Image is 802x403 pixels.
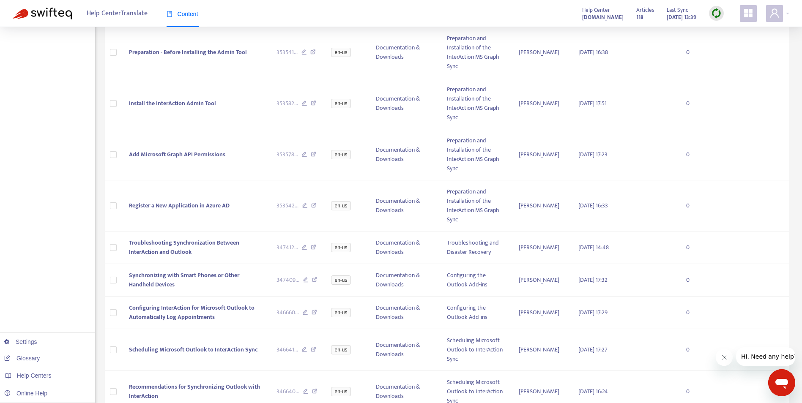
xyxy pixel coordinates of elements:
[440,27,512,78] td: Preparation and Installation of the InterAction MS Graph Sync
[331,243,350,252] span: en-us
[440,78,512,129] td: Preparation and Installation of the InterAction MS Graph Sync
[512,27,572,78] td: [PERSON_NAME]
[369,329,440,371] td: Documentation & Downloads
[369,180,440,231] td: Documentation & Downloads
[667,5,688,15] span: Last Sync
[331,48,350,57] span: en-us
[331,387,350,396] span: en-us
[578,275,608,285] span: [DATE] 17:32
[440,264,512,297] td: Configuring the Outlook Add-ins
[87,5,148,22] span: Help Center Translate
[331,308,350,317] span: en-us
[440,329,512,371] td: Scheduling Microsoft Outlook to InterAction Sync
[636,5,654,15] span: Articles
[440,231,512,264] td: Troubleshooting and Disaster Recovery
[512,297,572,329] td: [PERSON_NAME]
[129,345,257,354] span: Scheduling Microsoft Outlook to InterAction Sync
[578,387,608,396] span: [DATE] 16:24
[276,387,299,396] span: 346640 ...
[679,264,713,297] td: 0
[679,27,713,78] td: 0
[578,242,609,252] span: [DATE] 14:48
[4,390,47,397] a: Online Help
[512,180,572,231] td: [PERSON_NAME]
[331,99,350,108] span: en-us
[679,297,713,329] td: 0
[331,345,350,354] span: en-us
[578,98,607,108] span: [DATE] 17:51
[331,201,350,210] span: en-us
[276,243,298,252] span: 347412 ...
[129,150,225,159] span: Add Microsoft Graph API Permissions
[129,47,247,57] span: Preparation - Before Installing the Admin Tool
[17,372,52,379] span: Help Centers
[331,275,350,285] span: en-us
[512,329,572,371] td: [PERSON_NAME]
[276,275,299,285] span: 347409 ...
[4,355,40,362] a: Glossary
[578,308,608,317] span: [DATE] 17:29
[276,48,298,57] span: 353541 ...
[167,11,172,17] span: book
[512,78,572,129] td: [PERSON_NAME]
[679,329,713,371] td: 0
[679,231,713,264] td: 0
[13,8,72,19] img: Swifteq
[578,47,608,57] span: [DATE] 16:38
[679,78,713,129] td: 0
[512,231,572,264] td: [PERSON_NAME]
[129,201,230,210] span: Register a New Application in Azure AD
[4,338,37,345] a: Settings
[276,99,298,108] span: 353582 ...
[369,297,440,329] td: Documentation & Downloads
[440,297,512,329] td: Configuring the Outlook Add-ins
[736,347,795,366] iframe: Message from company
[276,308,299,317] span: 346660 ...
[769,8,780,18] span: user
[679,180,713,231] td: 0
[276,150,298,159] span: 353578 ...
[679,129,713,180] td: 0
[369,231,440,264] td: Documentation & Downloads
[129,303,255,322] span: Configuring InterAction for Microsoft Outlook to Automatically Log Appointments
[578,201,608,210] span: [DATE] 16:33
[582,5,610,15] span: Help Center
[167,11,198,17] span: Content
[369,27,440,78] td: Documentation & Downloads
[129,98,216,108] span: Install the InterAction Admin Tool
[582,12,624,22] a: [DOMAIN_NAME]
[369,78,440,129] td: Documentation & Downloads
[512,129,572,180] td: [PERSON_NAME]
[768,369,795,396] iframe: Button to launch messaging window
[129,382,260,401] span: Recommendations for Synchronizing Outlook with InterAction
[667,13,696,22] strong: [DATE] 13:39
[636,13,643,22] strong: 118
[578,345,608,354] span: [DATE] 17:27
[369,129,440,180] td: Documentation & Downloads
[369,264,440,297] td: Documentation & Downloads
[578,150,608,159] span: [DATE] 17:23
[276,201,298,210] span: 353542 ...
[331,150,350,159] span: en-us
[129,270,239,289] span: Synchronizing with Smart Phones or Other Handheld Devices
[276,345,298,354] span: 346641 ...
[582,13,624,22] strong: [DOMAIN_NAME]
[512,264,572,297] td: [PERSON_NAME]
[440,129,512,180] td: Preparation and Installation of the InterAction MS Graph Sync
[711,8,722,19] img: sync.dc5367851b00ba804db3.png
[440,180,512,231] td: Preparation and Installation of the InterAction MS Graph Sync
[5,6,61,13] span: Hi. Need any help?
[743,8,753,18] span: appstore
[716,349,733,366] iframe: Close message
[129,238,239,257] span: Troubleshooting Synchronization Between InterAction and Outlook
